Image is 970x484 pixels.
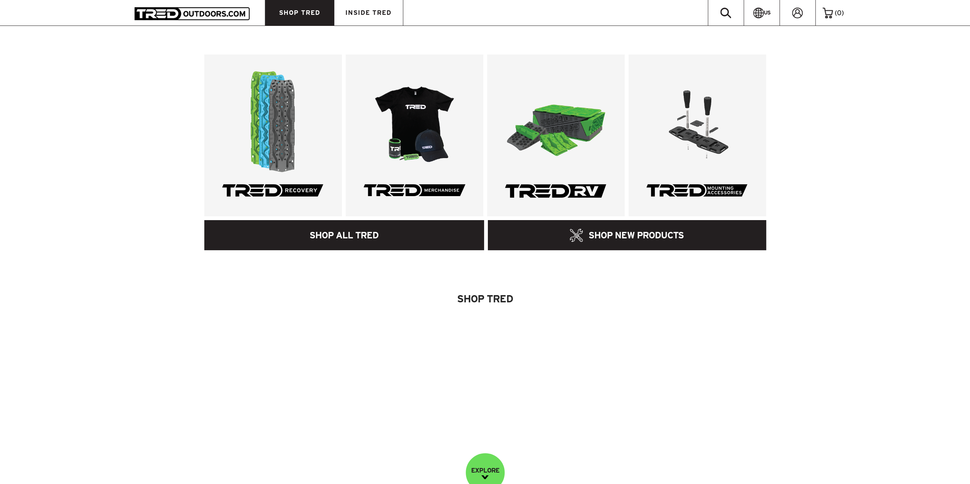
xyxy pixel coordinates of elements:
[835,10,844,16] span: ( )
[279,10,320,16] span: SHOP TRED
[488,220,766,250] a: SHOP NEW PRODUCTS
[431,284,540,313] a: Shop Tred
[345,10,391,16] span: INSIDE TRED
[135,7,250,20] img: TRED Outdoors America
[837,9,842,16] span: 0
[481,475,489,479] img: down-image
[204,220,484,250] a: SHOP ALL TRED
[822,8,833,18] img: cart-icon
